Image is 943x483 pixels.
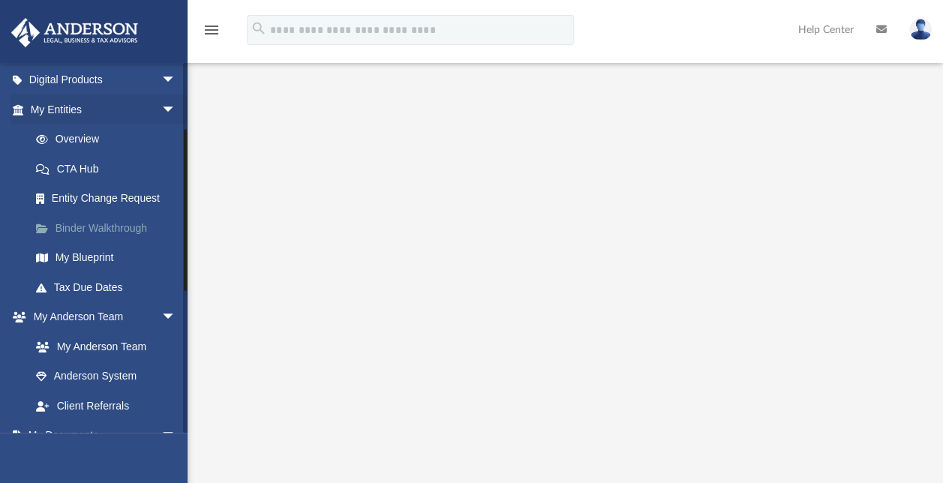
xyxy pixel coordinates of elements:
img: User Pic [909,19,932,40]
a: My Entitiesarrow_drop_down [11,94,199,124]
a: menu [203,28,221,39]
i: search [251,20,267,37]
a: Anderson System [21,361,191,391]
span: arrow_drop_down [161,421,191,451]
span: arrow_drop_down [161,94,191,125]
span: arrow_drop_down [161,65,191,96]
a: Overview [21,124,199,154]
a: My Blueprint [21,243,191,273]
a: My Anderson Teamarrow_drop_down [11,302,191,332]
img: Anderson Advisors Platinum Portal [7,18,143,47]
a: Digital Productsarrow_drop_down [11,65,199,95]
a: Tax Due Dates [21,272,199,302]
i: menu [203,21,221,39]
span: arrow_drop_down [161,302,191,333]
a: My Documentsarrow_drop_down [11,421,191,451]
a: Entity Change Request [21,184,199,214]
a: My Anderson Team [21,331,184,361]
a: Client Referrals [21,391,191,421]
a: Binder Walkthrough [21,213,199,243]
a: CTA Hub [21,154,199,184]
